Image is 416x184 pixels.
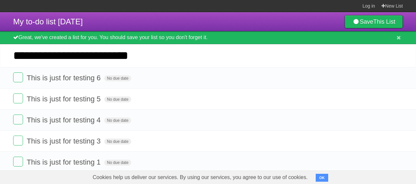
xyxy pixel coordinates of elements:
a: SaveThis List [345,15,403,28]
label: Done [13,136,23,145]
b: This List [373,18,395,25]
span: This is just for testing 5 [27,95,102,103]
span: No due date [104,96,131,102]
label: Done [13,157,23,167]
label: Done [13,72,23,82]
label: Done [13,115,23,124]
span: No due date [104,75,131,81]
span: No due date [104,118,131,123]
button: OK [316,174,329,182]
span: This is just for testing 3 [27,137,102,145]
span: This is just for testing 1 [27,158,102,166]
span: This is just for testing 6 [27,74,102,82]
span: Cookies help us deliver our services. By using our services, you agree to our use of cookies. [86,171,314,184]
span: This is just for testing 4 [27,116,102,124]
span: No due date [104,160,131,166]
span: No due date [104,139,131,145]
label: Done [13,93,23,103]
span: My to-do list [DATE] [13,17,83,26]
